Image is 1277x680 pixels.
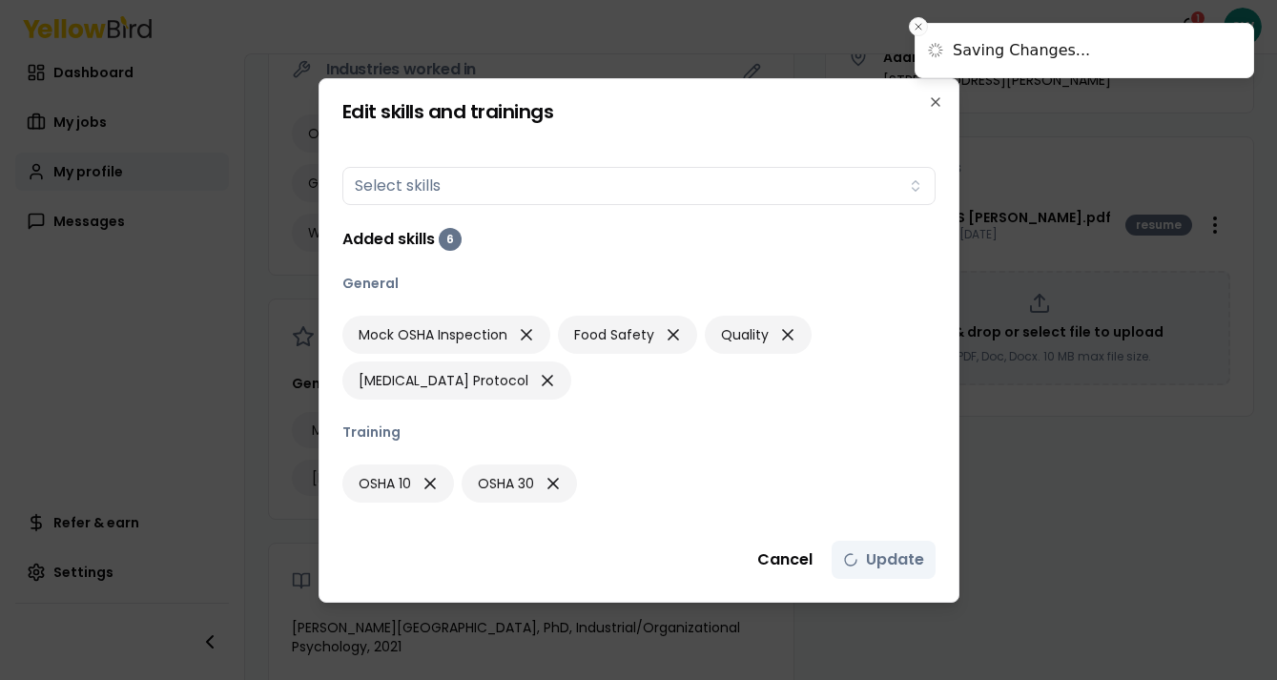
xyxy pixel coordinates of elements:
p: General [342,274,936,293]
span: Quality [721,325,769,344]
span: Food Safety [574,325,654,344]
div: OSHA 30 [462,464,577,503]
div: Quality [705,316,812,354]
h2: Edit skills and trainings [342,102,936,121]
button: Select skills [342,167,936,205]
span: OSHA 30 [478,474,534,493]
div: 6 [439,228,462,251]
div: Mock OSHA Inspection [342,316,550,354]
div: OSHA 10 [342,464,454,503]
span: Mock OSHA Inspection [359,325,507,344]
h3: Added skills [342,228,435,251]
span: OSHA 10 [359,474,411,493]
p: Training [342,422,936,442]
button: Cancel [746,541,824,579]
div: Food Safety [558,316,697,354]
div: COVID-19 Protocol [342,361,571,400]
span: [MEDICAL_DATA] Protocol [359,371,528,390]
